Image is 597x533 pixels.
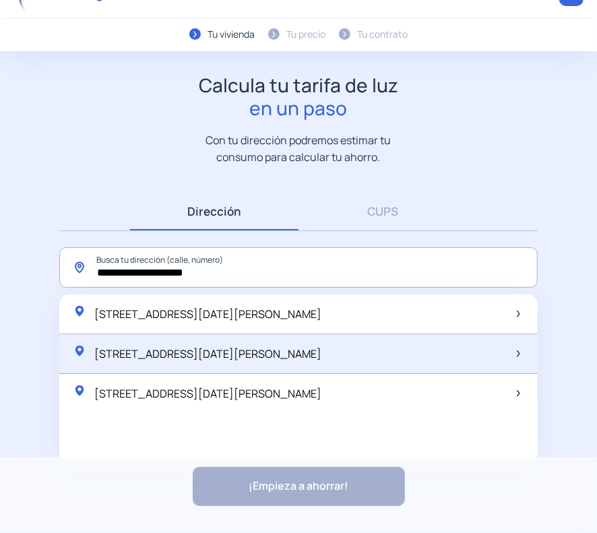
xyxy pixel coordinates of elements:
[517,311,520,317] img: arrow-next-item.svg
[298,192,467,230] a: CUPS
[286,27,325,42] div: Tu precio
[73,305,86,318] img: location-pin-green.svg
[94,307,321,321] span: [STREET_ADDRESS][DATE][PERSON_NAME]
[73,344,86,358] img: location-pin-green.svg
[517,350,520,357] img: arrow-next-item.svg
[193,132,405,165] p: Con tu dirección podremos estimar tu consumo para calcular tu ahorro.
[208,27,255,42] div: Tu vivienda
[357,27,408,42] div: Tu contrato
[199,97,398,120] span: en un paso
[517,390,520,397] img: arrow-next-item.svg
[130,192,298,230] a: Dirección
[94,386,321,401] span: [STREET_ADDRESS][DATE][PERSON_NAME]
[73,384,86,398] img: location-pin-green.svg
[94,346,321,361] span: [STREET_ADDRESS][DATE][PERSON_NAME]
[199,74,398,119] h1: Calcula tu tarifa de luz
